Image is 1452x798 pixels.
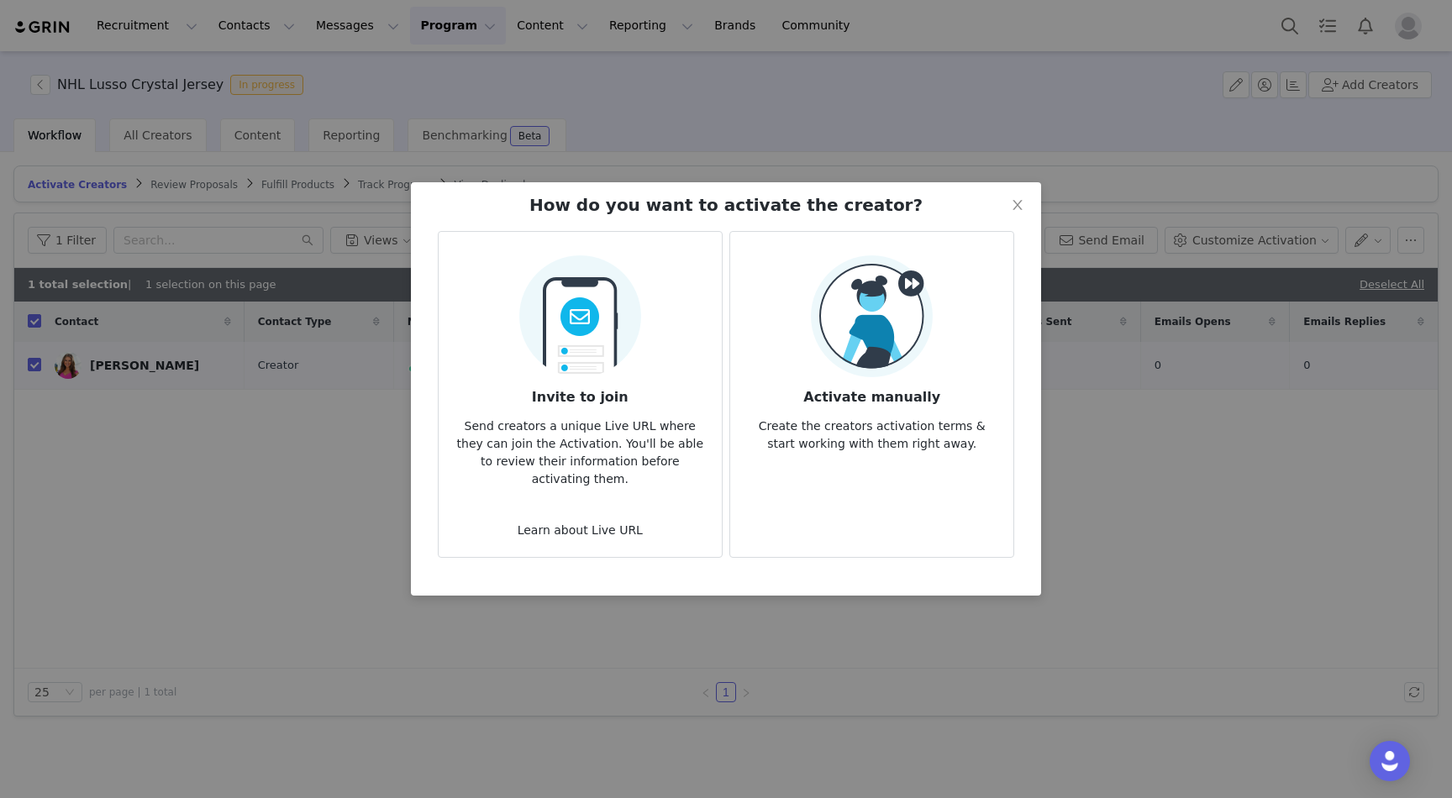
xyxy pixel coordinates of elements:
button: Close [994,182,1041,229]
p: Create the creators activation terms & start working with them right away. [744,407,1000,453]
div: Open Intercom Messenger [1370,741,1410,781]
img: Manual [811,255,933,377]
h3: Invite to join [452,377,708,407]
a: Learn about Live URL [518,523,643,537]
h2: How do you want to activate the creator? [529,192,923,218]
img: Send Email [519,245,641,377]
h3: Activate manually [744,377,1000,407]
p: Send creators a unique Live URL where they can join the Activation. You'll be able to review thei... [452,407,708,488]
i: icon: close [1011,198,1024,212]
